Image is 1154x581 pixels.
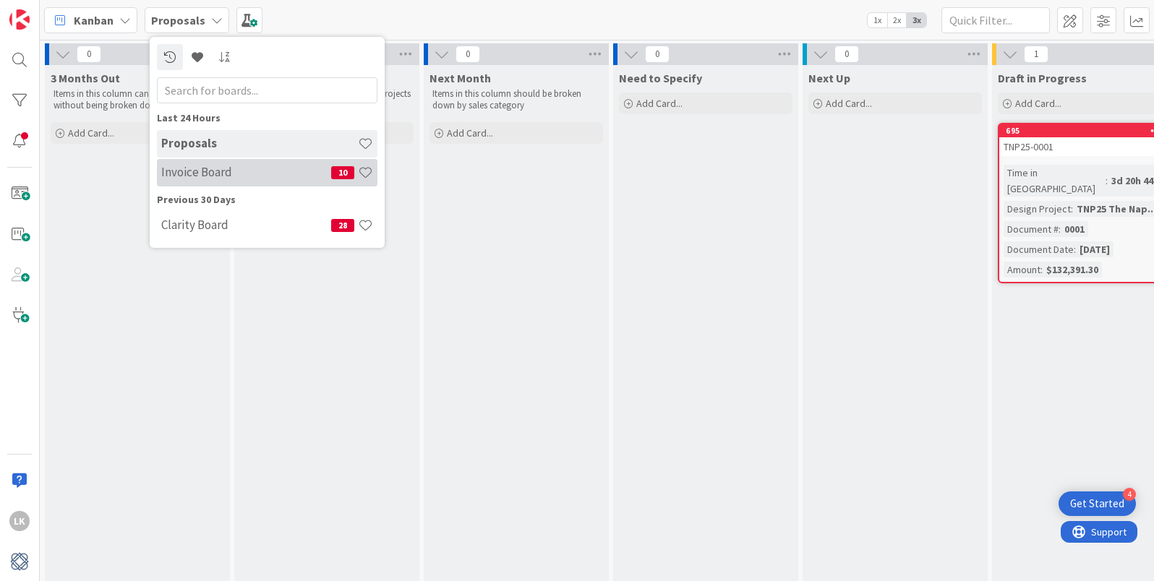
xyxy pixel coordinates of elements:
div: Amount [1004,262,1040,277]
span: Add Card... [636,97,683,110]
div: Design Project [1004,201,1071,217]
input: Search for boards... [157,77,377,103]
div: Document Date [1004,241,1074,257]
span: : [1040,262,1043,277]
span: 1x [868,13,887,27]
h4: Clarity Board [161,218,331,232]
p: Items in this column can be simply projects without being broken down [54,88,221,112]
span: 0 [834,46,859,63]
span: : [1071,201,1073,217]
div: Previous 30 Days [157,192,377,207]
div: $132,391.30 [1043,262,1102,277]
h4: Proposals [161,136,358,150]
span: Need to Specify [619,71,702,85]
div: LK [9,511,30,531]
div: Document # [1004,221,1059,237]
h4: Invoice Board [161,165,331,179]
span: 3 Months Out [51,71,120,85]
span: Add Card... [447,126,493,139]
span: 3x [907,13,926,27]
span: 0 [645,46,670,63]
div: Time in [GEOGRAPHIC_DATA] [1004,165,1106,197]
span: Add Card... [68,126,114,139]
span: 0 [77,46,101,63]
span: Kanban [74,12,114,29]
span: Next Month [429,71,491,85]
img: Visit kanbanzone.com [9,9,30,30]
span: Next Up [808,71,850,85]
span: 2x [887,13,907,27]
div: Open Get Started checklist, remaining modules: 4 [1059,491,1136,516]
span: : [1106,173,1108,189]
div: 4 [1123,488,1136,501]
span: : [1059,221,1061,237]
div: Last 24 Hours [157,111,377,126]
div: 0001 [1061,221,1088,237]
p: Items in this column should be broken down by sales category [432,88,600,112]
span: Draft in Progress [998,71,1087,85]
p: Items in this column can be simply projects without being broken down [243,88,411,112]
span: Add Card... [1015,97,1061,110]
span: 28 [331,219,354,232]
b: Proposals [151,13,205,27]
span: : [1074,241,1076,257]
input: Quick Filter... [941,7,1050,33]
img: avatar [9,551,30,572]
span: Support [30,2,66,20]
span: Add Card... [826,97,872,110]
span: 10 [331,166,354,179]
div: Get Started [1070,496,1124,511]
span: 1 [1024,46,1048,63]
span: 0 [456,46,480,63]
div: [DATE] [1076,241,1114,257]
